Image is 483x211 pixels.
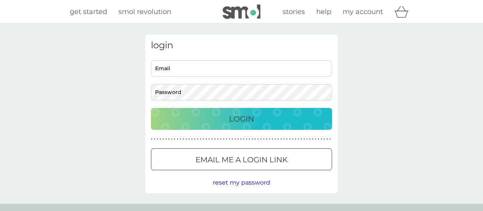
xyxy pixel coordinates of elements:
[283,8,305,16] span: stories
[220,137,222,141] p: ●
[118,8,171,16] span: smol revolution
[295,137,296,141] p: ●
[269,137,271,141] p: ●
[165,137,167,141] p: ●
[151,148,332,170] button: Email me a login link
[232,137,233,141] p: ●
[70,8,107,16] span: get started
[243,137,245,141] p: ●
[237,137,239,141] p: ●
[195,154,288,166] p: Email me a login link
[318,137,319,141] p: ●
[168,137,170,141] p: ●
[280,137,282,141] p: ●
[213,179,270,186] span: reset my password
[157,137,158,141] p: ●
[151,108,332,130] button: Login
[70,6,107,17] a: get started
[246,137,248,141] p: ●
[298,137,299,141] p: ●
[275,137,276,141] p: ●
[186,137,187,141] p: ●
[151,40,332,51] h3: login
[209,137,210,141] p: ●
[200,137,202,141] p: ●
[229,113,254,125] p: Login
[289,137,291,141] p: ●
[292,137,294,141] p: ●
[394,4,413,19] div: basket
[306,137,308,141] p: ●
[260,137,262,141] p: ●
[329,137,331,141] p: ●
[252,137,253,141] p: ●
[272,137,273,141] p: ●
[286,137,288,141] p: ●
[321,137,322,141] p: ●
[255,137,256,141] p: ●
[194,137,195,141] p: ●
[324,137,325,141] p: ●
[309,137,311,141] p: ●
[183,137,184,141] p: ●
[188,137,190,141] p: ●
[171,137,172,141] p: ●
[283,6,305,17] a: stories
[163,137,164,141] p: ●
[217,137,218,141] p: ●
[118,6,171,17] a: smol revolution
[315,137,317,141] p: ●
[257,137,259,141] p: ●
[312,137,314,141] p: ●
[316,6,331,17] a: help
[223,5,260,19] img: smol
[226,137,227,141] p: ●
[316,8,331,16] span: help
[266,137,268,141] p: ●
[206,137,207,141] p: ●
[191,137,193,141] p: ●
[343,6,383,17] a: my account
[177,137,178,141] p: ●
[283,137,285,141] p: ●
[263,137,265,141] p: ●
[180,137,181,141] p: ●
[214,137,216,141] p: ●
[203,137,204,141] p: ●
[326,137,328,141] p: ●
[154,137,155,141] p: ●
[240,137,241,141] p: ●
[213,178,270,188] button: reset my password
[151,137,152,141] p: ●
[229,137,230,141] p: ●
[303,137,305,141] p: ●
[160,137,161,141] p: ●
[234,137,236,141] p: ●
[223,137,225,141] p: ●
[174,137,175,141] p: ●
[197,137,198,141] p: ●
[343,8,383,16] span: my account
[211,137,213,141] p: ●
[249,137,250,141] p: ●
[278,137,279,141] p: ●
[301,137,302,141] p: ●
